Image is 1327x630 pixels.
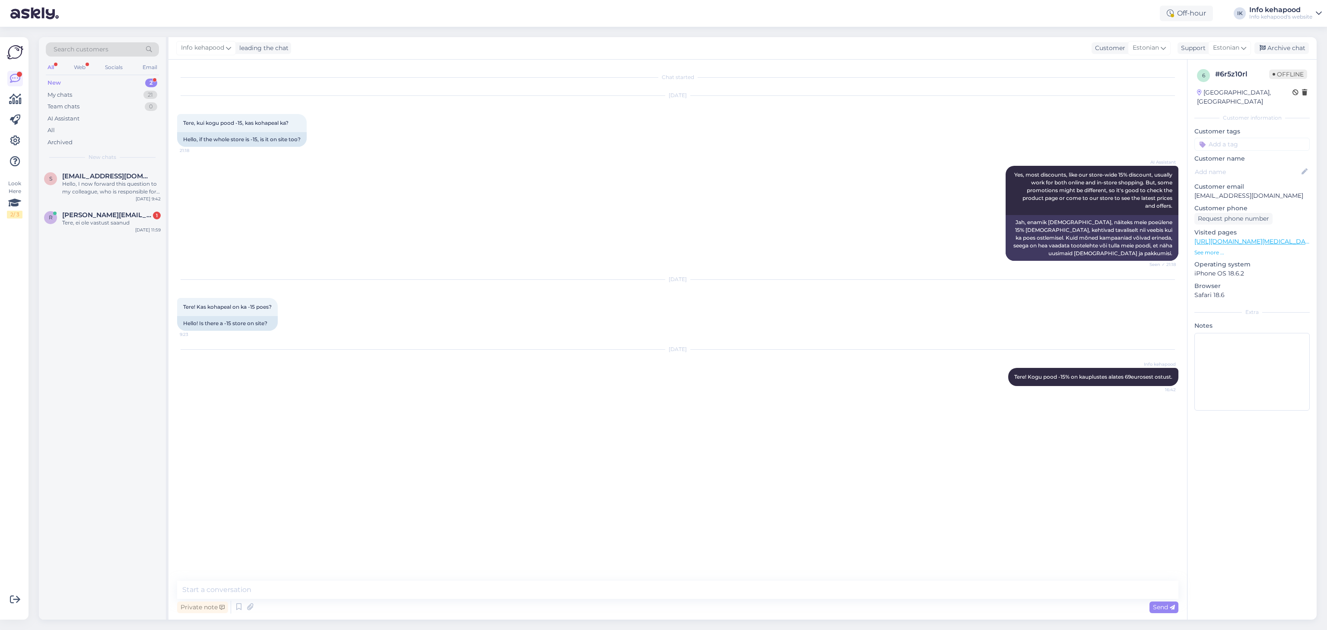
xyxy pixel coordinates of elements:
div: [DATE] [177,345,1178,353]
span: rena.kaup@gmail.com [62,211,152,219]
span: 16:42 [1143,386,1176,393]
div: 0 [145,102,157,111]
p: [EMAIL_ADDRESS][DOMAIN_NAME] [1194,191,1310,200]
div: 21 [143,91,157,99]
span: 21:18 [180,147,212,154]
span: Tere, kui kogu pood -15, kas kohapeal ka? [183,120,289,126]
div: 2 / 3 [7,211,22,218]
div: [DATE] 9:42 [136,196,161,202]
div: New [48,79,61,87]
div: My chats [48,91,72,99]
input: Add a tag [1194,138,1310,151]
p: iPhone OS 18.6.2 [1194,269,1310,278]
div: Archived [48,138,73,147]
div: [DATE] 11:59 [135,227,161,233]
div: leading the chat [236,44,289,53]
img: Askly Logo [7,44,23,60]
div: Hello, if the whole store is -15, is it on site too? [177,132,307,147]
input: Add name [1195,167,1300,177]
span: Estonian [1133,43,1159,53]
span: Info kehapood [1143,361,1176,367]
div: All [46,62,56,73]
p: Customer email [1194,182,1310,191]
span: Seen ✓ 21:18 [1143,261,1176,268]
span: Offline [1269,70,1307,79]
div: Info kehapood's website [1249,13,1312,20]
p: Customer name [1194,154,1310,163]
span: 9:23 [180,331,212,338]
span: Send [1153,603,1175,611]
div: Private note [177,602,228,613]
p: See more ... [1194,249,1310,256]
div: Look Here [7,180,22,218]
p: Visited pages [1194,228,1310,237]
p: Safari 18.6 [1194,291,1310,300]
div: 2 [145,79,157,87]
span: Info kehapood [181,43,224,53]
p: Customer phone [1194,204,1310,213]
div: Email [141,62,159,73]
div: Socials [103,62,124,73]
a: Info kehapoodInfo kehapood's website [1249,6,1322,20]
div: Archive chat [1254,42,1309,54]
div: All [48,126,55,135]
span: Search customers [54,45,108,54]
div: Chat started [177,73,1178,81]
div: Extra [1194,308,1310,316]
span: New chats [89,153,116,161]
span: Tere! Kas kohapeal on ka -15 poes? [183,304,272,310]
span: AI Assistant [1143,159,1176,165]
div: Info kehapood [1249,6,1312,13]
div: Request phone number [1194,213,1273,225]
div: Customer [1092,44,1125,53]
div: [DATE] [177,92,1178,99]
div: Tere, ei ole vastust saanud [62,219,161,227]
div: # 6r5z10rl [1215,69,1269,79]
div: [GEOGRAPHIC_DATA], [GEOGRAPHIC_DATA] [1197,88,1292,106]
span: schalanskiedith2@gmail.com [62,172,152,180]
a: [URL][DOMAIN_NAME][MEDICAL_DATA] [1194,237,1315,245]
div: [DATE] [177,275,1178,283]
div: Hello, I now forward this question to my colleague, who is responsible for this. The reply will b... [62,180,161,196]
p: Browser [1194,282,1310,291]
span: Estonian [1213,43,1239,53]
p: Notes [1194,321,1310,330]
p: Customer tags [1194,127,1310,136]
span: 6 [1202,72,1205,79]
div: AI Assistant [48,114,79,123]
div: 1 [153,212,161,219]
span: s [49,175,52,182]
div: IK [1234,7,1246,19]
div: Support [1178,44,1206,53]
span: r [49,214,53,221]
span: Tere! Kogu pood -15% on kauplustes alates 69eurosest ostust. [1014,374,1172,380]
div: Web [72,62,87,73]
div: Off-hour [1160,6,1213,21]
p: Operating system [1194,260,1310,269]
div: Hello! Is there a -15 store on site? [177,316,278,331]
div: Team chats [48,102,79,111]
span: Yes, most discounts, like our store-wide 15% discount, usually work for both online and in-store ... [1014,171,1174,209]
div: Jah, enamik [DEMOGRAPHIC_DATA], näiteks meie poeülene 15% [DEMOGRAPHIC_DATA], kehtivad tavaliselt... [1006,215,1178,261]
div: Customer information [1194,114,1310,122]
